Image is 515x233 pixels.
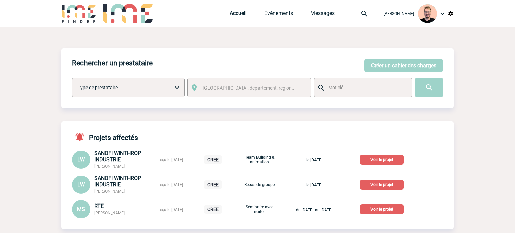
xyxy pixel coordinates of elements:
p: Voir le projet [360,204,404,214]
a: Accueil [230,10,247,19]
p: CREE [204,205,222,214]
h4: Rechercher un prestataire [72,59,153,67]
img: IME-Finder [61,4,96,23]
a: Messages [310,10,335,19]
img: notifications-active-24-px-r.png [75,132,89,142]
span: du [DATE] [296,208,313,212]
span: [PERSON_NAME] [94,211,125,215]
img: 129741-1.png [418,4,437,23]
span: le [DATE] [306,183,322,187]
span: [PERSON_NAME] [94,164,125,169]
a: Voir le projet [360,181,406,187]
p: Team Building & animation [243,155,276,164]
a: Voir le projet [360,206,406,212]
p: Séminaire avec nuitée [243,205,276,214]
span: LW [77,156,85,163]
p: CREE [204,180,222,189]
input: Submit [415,78,443,97]
a: Evénements [264,10,293,19]
h4: Projets affectés [72,132,138,142]
span: au [DATE] [315,208,332,212]
span: LW [77,181,85,188]
p: Repas de groupe [243,182,276,187]
a: Voir le projet [360,156,406,162]
span: reçu le [DATE] [159,207,183,212]
span: MS [77,206,85,212]
span: RTE [94,203,104,209]
p: Voir le projet [360,155,404,165]
span: reçu le [DATE] [159,182,183,187]
span: SANOFI WINTHROP INDUSTRIE [94,175,141,188]
input: Mot clé [327,83,406,92]
span: reçu le [DATE] [159,157,183,162]
span: [GEOGRAPHIC_DATA], département, région... [203,85,296,91]
span: le [DATE] [306,158,322,162]
span: [PERSON_NAME] [94,189,125,194]
p: CREE [204,155,222,164]
p: Voir le projet [360,180,404,190]
span: SANOFI WINTHROP INDUSTRIE [94,150,141,163]
span: [PERSON_NAME] [384,11,414,16]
